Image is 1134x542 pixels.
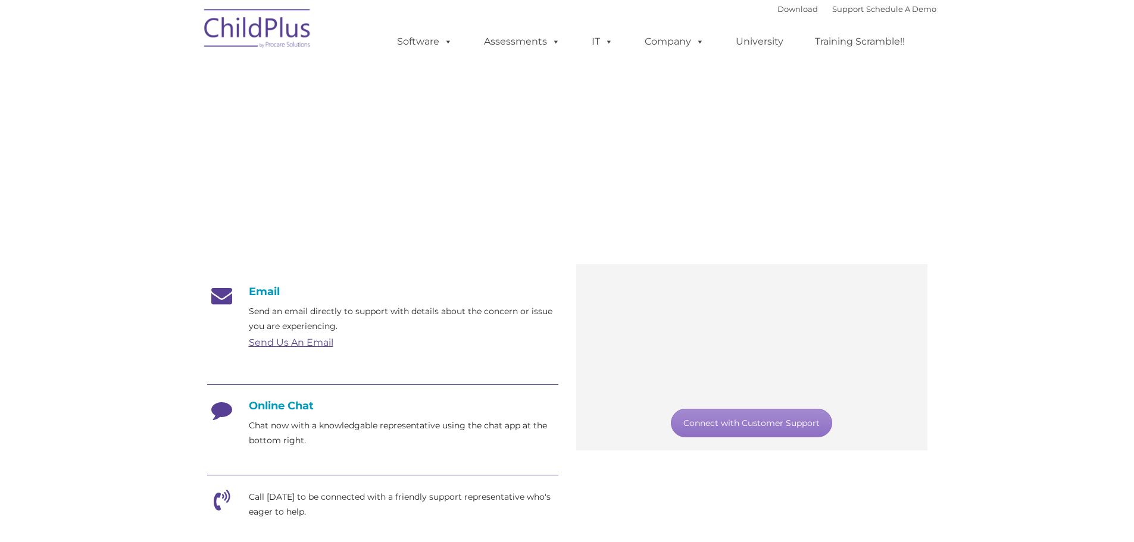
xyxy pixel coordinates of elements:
a: Download [777,4,818,14]
p: Chat now with a knowledgable representative using the chat app at the bottom right. [249,418,558,448]
p: Call [DATE] to be connected with a friendly support representative who's eager to help. [249,490,558,519]
a: University [724,30,795,54]
a: Training Scramble!! [803,30,917,54]
h4: Online Chat [207,399,558,412]
a: Connect with Customer Support [671,409,832,437]
a: Send Us An Email [249,337,333,348]
img: ChildPlus by Procare Solutions [198,1,317,60]
a: Software [385,30,464,54]
h4: Email [207,285,558,298]
a: Schedule A Demo [866,4,936,14]
a: Assessments [472,30,572,54]
font: | [777,4,936,14]
a: IT [580,30,625,54]
p: Send an email directly to support with details about the concern or issue you are experiencing. [249,304,558,334]
a: Company [633,30,716,54]
a: Support [832,4,864,14]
